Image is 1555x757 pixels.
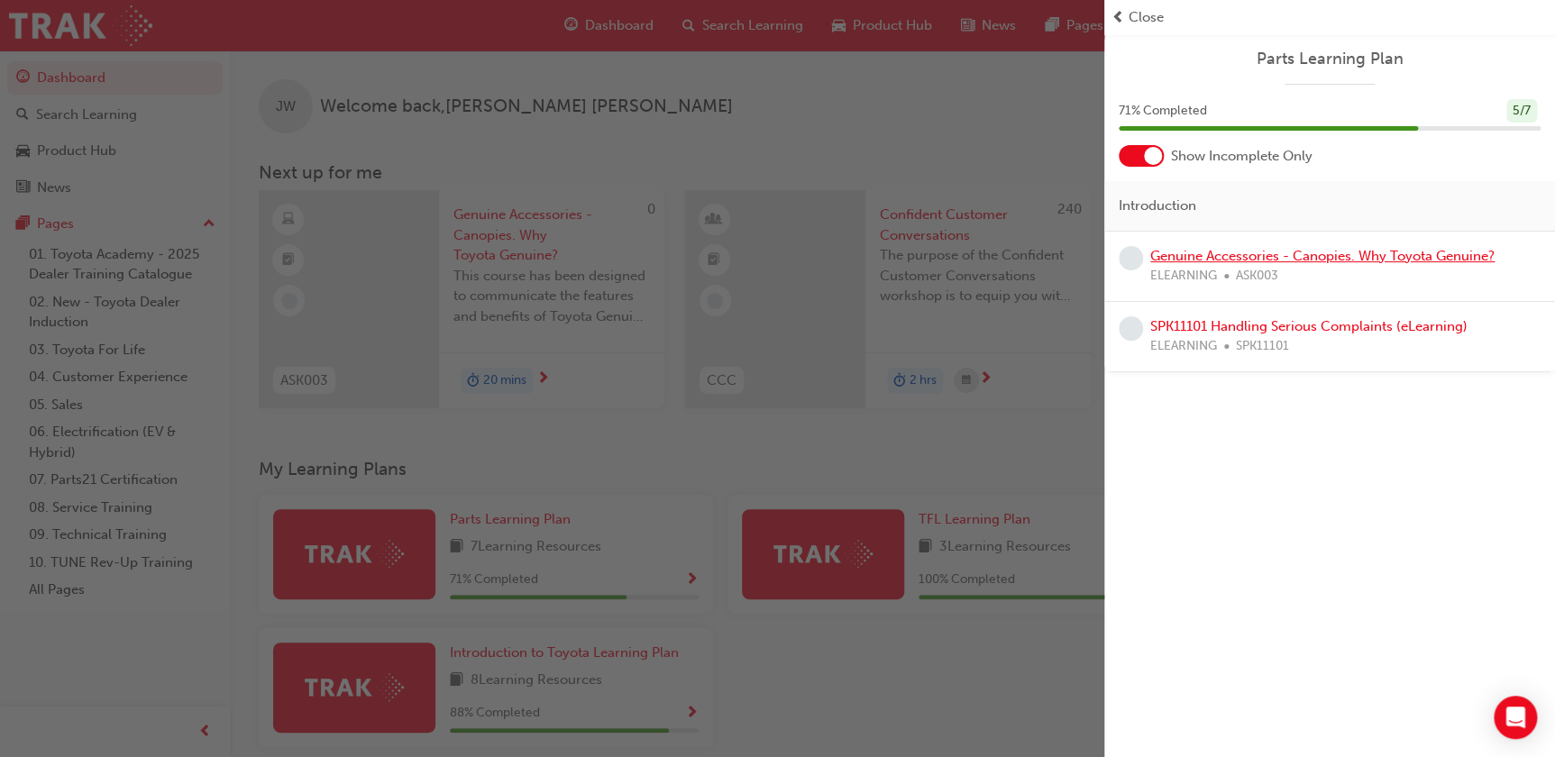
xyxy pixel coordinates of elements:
[1119,49,1541,69] a: Parts Learning Plan
[1236,266,1278,287] span: ASK003
[1506,99,1537,123] div: 5 / 7
[1129,7,1164,28] span: Close
[1111,7,1125,28] span: prev-icon
[1171,146,1313,167] span: Show Incomplete Only
[1236,336,1289,357] span: SPK11101
[1150,266,1217,287] span: ELEARNING
[1119,101,1207,122] span: 71 % Completed
[1494,696,1537,739] div: Open Intercom Messenger
[1119,316,1143,341] span: learningRecordVerb_NONE-icon
[1111,7,1548,28] button: prev-iconClose
[1150,336,1217,357] span: ELEARNING
[1150,248,1495,264] a: Genuine Accessories - Canopies. Why Toyota Genuine?
[1119,196,1196,216] span: Introduction
[1150,318,1468,334] a: SPK11101 Handling Serious Complaints (eLearning)
[1119,246,1143,270] span: learningRecordVerb_NONE-icon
